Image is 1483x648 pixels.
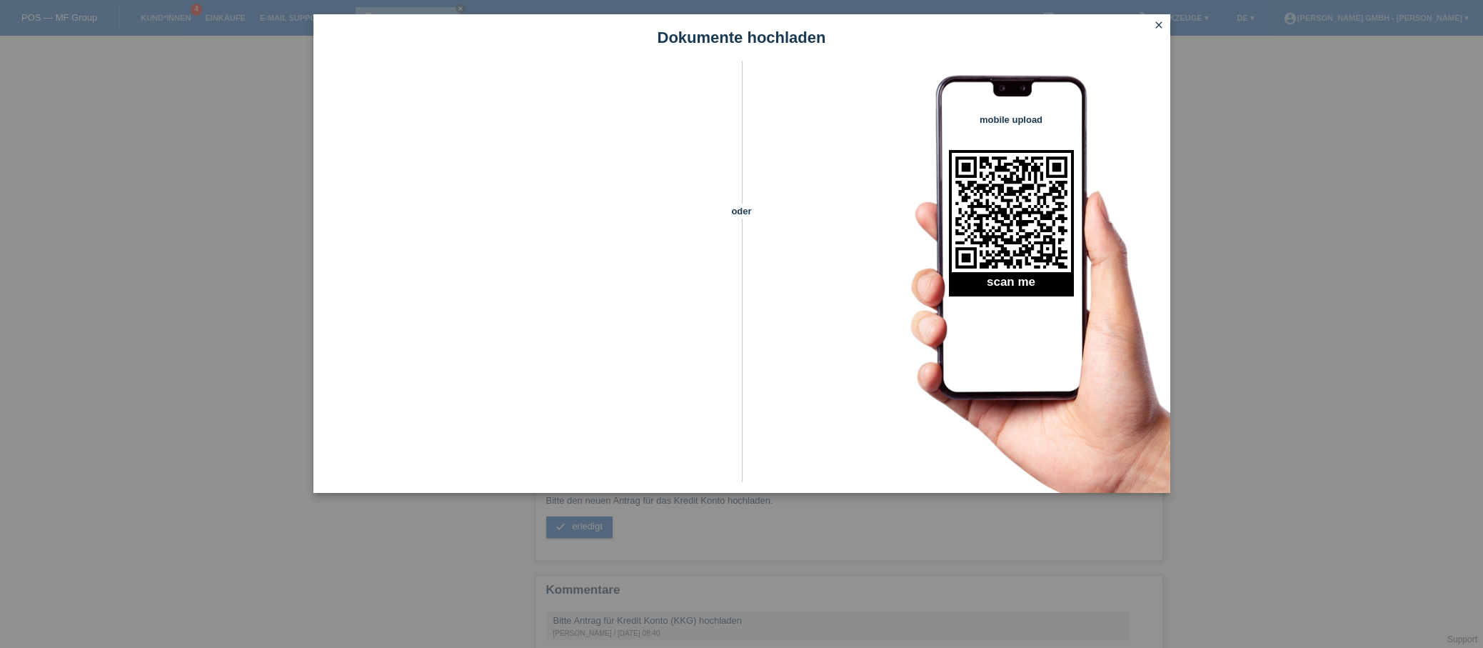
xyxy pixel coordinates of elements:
span: oder [717,204,767,219]
a: close [1150,18,1168,34]
iframe: Upload [335,96,717,454]
h1: Dokumente hochladen [313,29,1170,46]
h4: mobile upload [949,114,1074,125]
h2: scan me [949,275,1074,296]
i: close [1153,19,1165,31]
